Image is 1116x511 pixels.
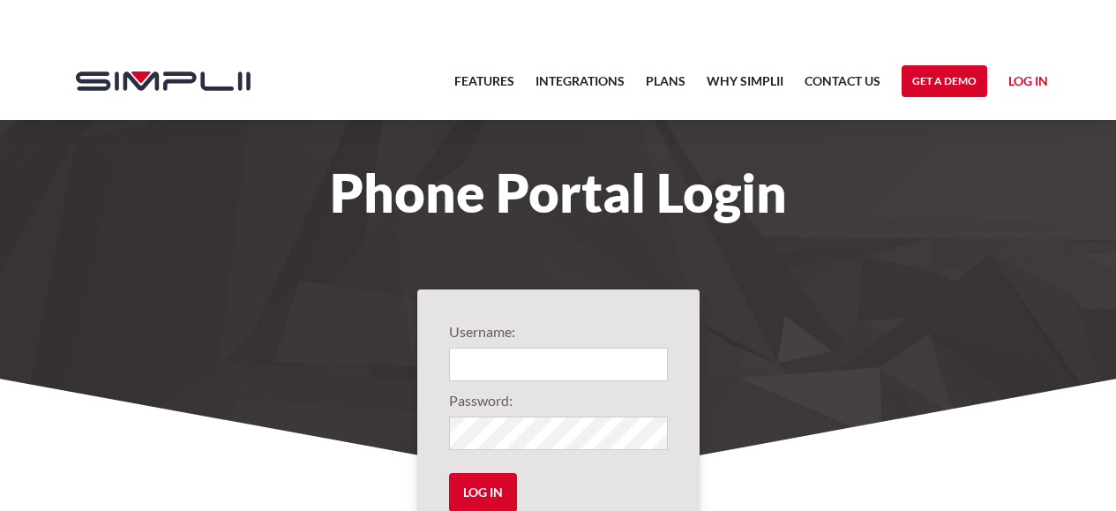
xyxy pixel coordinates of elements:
a: Contact US [805,71,880,102]
a: Features [454,71,514,102]
img: Simplii [76,71,251,91]
a: Log in [1008,71,1048,97]
label: Username: [449,321,668,342]
a: Get a Demo [902,65,987,97]
h1: Phone Portal Login [58,173,1059,212]
a: Why Simplii [707,71,783,102]
a: Integrations [536,71,625,102]
a: home [58,42,251,120]
label: Password: [449,390,668,411]
a: Plans [646,71,685,102]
